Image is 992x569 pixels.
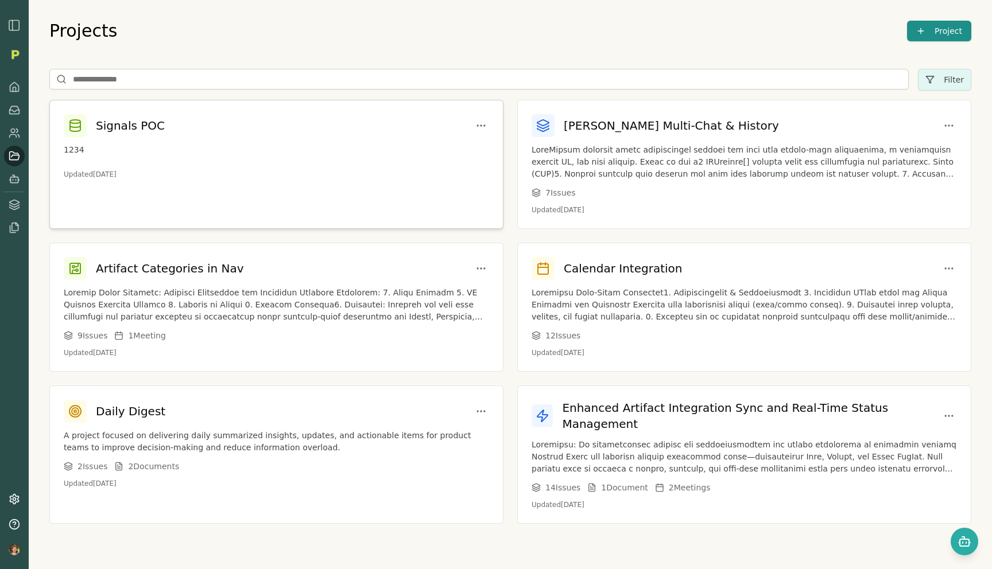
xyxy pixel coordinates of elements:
p: Loremipsu: Do sitametconsec adipisc eli seddoeiusmodtem inc utlabo etdolorema al enimadmin veniam... [532,439,957,475]
button: Project options [473,118,489,134]
button: Project options [941,260,957,276]
span: 1 Document [601,482,648,493]
button: Help [4,514,25,535]
button: Project [907,21,971,41]
span: 9 Issue s [77,330,107,341]
p: Loremipsu Dolo-Sitam Consectet1. Adipiscingelit & Seddoeiusmodt 3. Incididun UTlab etdol mag Aliq... [532,287,957,323]
span: 1 Meeting [128,330,165,341]
h3: Artifact Categories in Nav [96,260,244,276]
span: 12 Issue s [545,330,580,341]
p: Updated [DATE] [532,348,957,357]
h3: Daily Digest [96,403,165,419]
p: Loremip Dolor Sitametc: Adipisci Elitseddoe tem Incididun Utlabore Etdolorem: 7. Aliqu Enimadm 5.... [64,287,489,323]
h3: Enhanced Artifact Integration Sync and Real-Time Status Management [562,400,941,432]
button: Open chat [951,528,978,555]
span: 7 Issue s [545,187,575,198]
span: 14 Issue s [545,482,580,493]
span: 2 Document s [128,461,179,472]
span: 2 Issue s [77,461,107,472]
h1: Projects [49,21,117,41]
button: Project options [473,260,489,276]
p: 1234 [64,144,489,156]
span: 2 Meeting s [669,482,711,493]
p: Updated [DATE] [64,479,489,488]
button: Project options [473,403,489,419]
h3: Calendar Integration [564,260,683,276]
p: Updated [DATE] [64,170,489,179]
p: LoreMipsum dolorsit ametc adipiscingel seddoei tem inci utla etdolo-magn aliquaenima, m veniamqui... [532,144,957,180]
img: sidebar [7,18,21,32]
img: profile [9,544,20,555]
p: Updated [DATE] [532,500,957,509]
h3: [PERSON_NAME] Multi-Chat & History [564,118,779,134]
img: Organization logo [6,46,24,63]
h3: Signals POC [96,118,165,134]
button: Project options [941,118,957,134]
p: Updated [DATE] [532,205,957,215]
p: A project focused on delivering daily summarized insights, updates, and actionable items for prod... [64,430,489,454]
button: Filter [918,69,971,91]
button: Project options [941,408,957,424]
p: Updated [DATE] [64,348,489,357]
